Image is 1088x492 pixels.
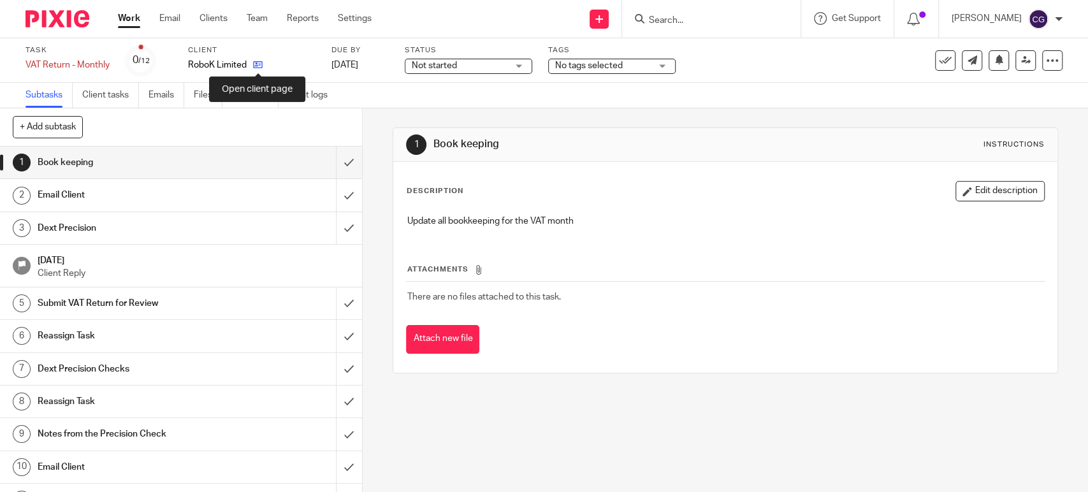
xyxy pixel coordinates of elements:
a: Notes (0) [232,83,279,108]
button: Edit description [955,181,1045,201]
h1: Notes from the Precision Check [38,424,228,444]
label: Status [405,45,532,55]
div: VAT Return - Monthly [25,59,110,71]
label: Tags [548,45,676,55]
a: Clients [199,12,228,25]
p: Client Reply [38,267,349,280]
div: 3 [13,219,31,237]
a: Subtasks [25,83,73,108]
a: Reports [287,12,319,25]
label: Due by [331,45,389,55]
p: Description [406,186,463,196]
h1: Dext Precision [38,219,228,238]
p: [PERSON_NAME] [952,12,1022,25]
a: Emails [149,83,184,108]
div: 5 [13,294,31,312]
span: No tags selected [555,61,623,70]
h1: Book keeping [433,138,753,151]
h1: Book keeping [38,153,228,172]
p: Update all bookkeeping for the VAT month [407,215,1043,228]
h1: Dext Precision Checks [38,359,228,379]
div: 1 [13,154,31,171]
p: RoboK Limited [188,59,247,71]
span: There are no files attached to this task. [407,293,560,301]
h1: [DATE] [38,251,349,267]
img: svg%3E [1028,9,1048,29]
h1: Reassign Task [38,326,228,345]
a: Email [159,12,180,25]
span: Get Support [832,14,881,23]
div: 1 [406,134,426,155]
a: Settings [338,12,372,25]
label: Client [188,45,316,55]
span: [DATE] [331,61,358,69]
h1: Submit VAT Return for Review [38,294,228,313]
h1: Email Client [38,185,228,205]
a: Work [118,12,140,25]
a: Client tasks [82,83,139,108]
img: Pixie [25,10,89,27]
span: Not started [412,61,457,70]
div: 0 [133,53,150,68]
input: Search [648,15,762,27]
h1: Email Client [38,458,228,477]
small: /12 [138,57,150,64]
button: + Add subtask [13,116,83,138]
div: 8 [13,393,31,410]
a: Files [194,83,222,108]
div: 7 [13,360,31,378]
div: 6 [13,327,31,345]
a: Team [247,12,268,25]
div: Instructions [983,140,1045,150]
div: 9 [13,425,31,443]
div: 2 [13,187,31,205]
label: Task [25,45,110,55]
button: Attach new file [406,325,479,354]
span: Attachments [407,266,468,273]
a: Audit logs [288,83,337,108]
h1: Reassign Task [38,392,228,411]
div: 10 [13,458,31,476]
